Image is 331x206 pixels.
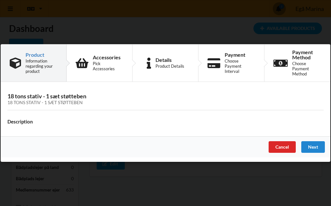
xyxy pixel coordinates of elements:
[225,58,255,74] div: Choose Payment Interval
[26,52,57,57] div: Product
[7,93,324,105] h3: 18 tons stativ - 1 sæt støtteben
[292,61,321,76] div: Choose Payment Method
[292,50,321,60] div: Payment Method
[93,55,123,60] div: Accessories
[301,141,325,153] div: Next
[7,100,324,105] div: 18 tons stativ - 1 sæt støtteben
[225,52,255,57] div: Payment
[269,141,296,153] div: Cancel
[93,61,123,71] div: Pick Accessories
[7,119,324,125] h4: Description
[26,58,57,74] div: Information regarding your product
[155,64,184,69] div: Product Details
[155,57,184,63] div: Details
